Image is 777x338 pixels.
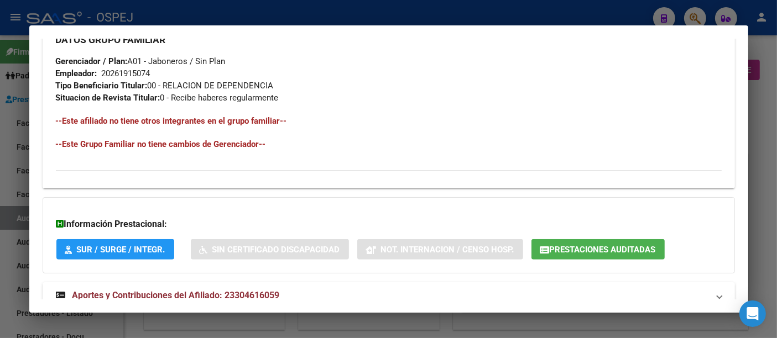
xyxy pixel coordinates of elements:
[56,93,160,103] strong: Situacion de Revista Titular:
[56,81,274,91] span: 00 - RELACION DE DEPENDENCIA
[56,218,721,231] h3: Información Prestacional:
[531,239,665,260] button: Prestaciones Auditadas
[56,56,128,66] strong: Gerenciador / Plan:
[56,138,722,150] h4: --Este Grupo Familiar no tiene cambios de Gerenciador--
[56,68,97,78] strong: Empleador:
[56,56,226,66] span: A01 - Jaboneros / Sin Plan
[739,300,766,327] div: Open Intercom Messenger
[212,245,340,255] span: Sin Certificado Discapacidad
[56,81,148,91] strong: Tipo Beneficiario Titular:
[72,290,280,300] span: Aportes y Contribuciones del Afiliado: 23304616059
[357,239,523,260] button: Not. Internacion / Censo Hosp.
[56,93,279,103] span: 0 - Recibe haberes regularmente
[56,34,722,46] h3: DATOS GRUPO FAMILIAR
[56,115,722,127] h4: --Este afiliado no tiene otros integrantes en el grupo familiar--
[550,245,656,255] span: Prestaciones Auditadas
[381,245,514,255] span: Not. Internacion / Censo Hosp.
[43,282,735,309] mat-expansion-panel-header: Aportes y Contribuciones del Afiliado: 23304616059
[77,245,165,255] span: SUR / SURGE / INTEGR.
[56,239,174,260] button: SUR / SURGE / INTEGR.
[191,239,349,260] button: Sin Certificado Discapacidad
[102,67,150,80] div: 20261915074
